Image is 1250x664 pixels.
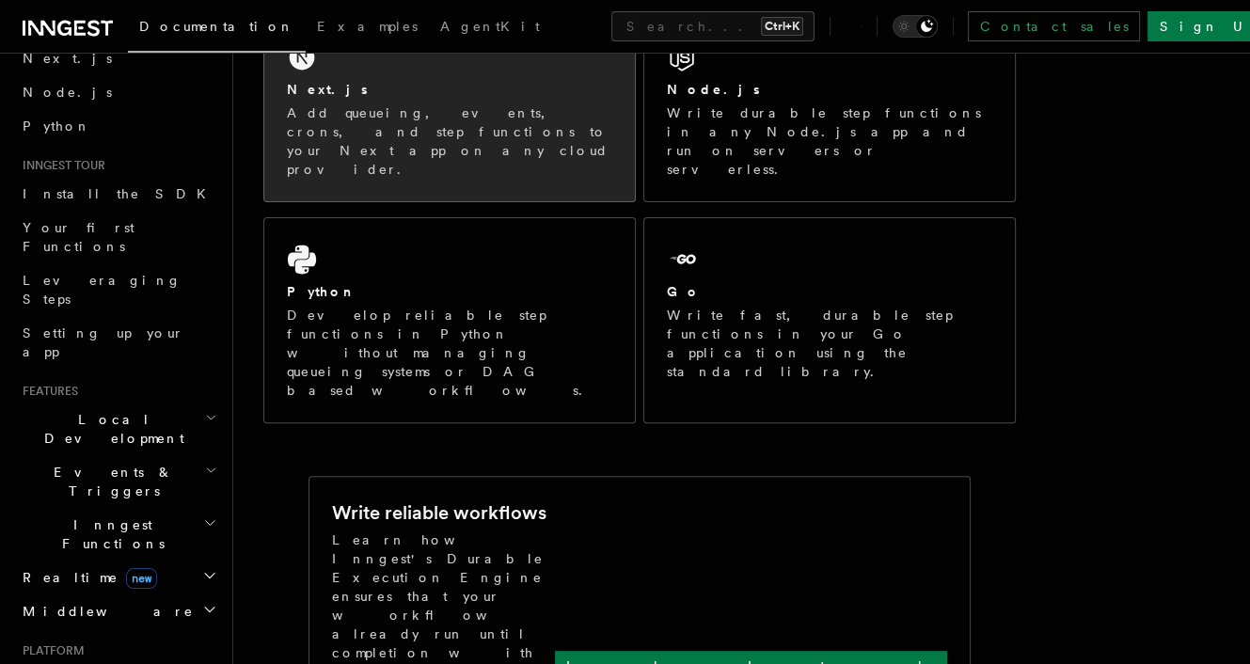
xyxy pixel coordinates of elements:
[761,17,803,36] kbd: Ctrl+K
[306,6,429,51] a: Examples
[23,273,182,307] span: Leveraging Steps
[667,282,701,301] h2: Go
[15,602,194,621] span: Middleware
[15,41,221,75] a: Next.js
[15,568,157,587] span: Realtime
[15,455,221,508] button: Events & Triggers
[15,410,205,448] span: Local Development
[643,15,1016,202] a: Node.jsWrite durable step functions in any Node.js app and run on servers or serverless.
[287,103,612,179] p: Add queueing, events, crons, and step functions to your Next app on any cloud provider.
[287,306,612,400] p: Develop reliable step functions in Python without managing queueing systems or DAG based workflows.
[15,561,221,594] button: Realtimenew
[15,508,221,561] button: Inngest Functions
[15,316,221,369] a: Setting up your app
[667,306,992,381] p: Write fast, durable step functions in your Go application using the standard library.
[23,85,112,100] span: Node.js
[139,19,294,34] span: Documentation
[332,499,546,526] h2: Write reliable workflows
[893,15,938,38] button: Toggle dark mode
[317,19,418,34] span: Examples
[440,19,540,34] span: AgentKit
[15,211,221,263] a: Your first Functions
[23,186,217,201] span: Install the SDK
[128,6,306,53] a: Documentation
[287,282,356,301] h2: Python
[611,11,815,41] button: Search...Ctrl+K
[643,217,1016,423] a: GoWrite fast, durable step functions in your Go application using the standard library.
[23,220,134,254] span: Your first Functions
[15,263,221,316] a: Leveraging Steps
[15,643,85,658] span: Platform
[15,515,203,553] span: Inngest Functions
[23,51,112,66] span: Next.js
[15,403,221,455] button: Local Development
[429,6,551,51] a: AgentKit
[15,109,221,143] a: Python
[15,75,221,109] a: Node.js
[667,103,992,179] p: Write durable step functions in any Node.js app and run on servers or serverless.
[287,80,368,99] h2: Next.js
[15,177,221,211] a: Install the SDK
[23,119,91,134] span: Python
[126,568,157,589] span: new
[15,594,221,628] button: Middleware
[15,384,78,399] span: Features
[263,217,636,423] a: PythonDevelop reliable step functions in Python without managing queueing systems or DAG based wo...
[15,463,205,500] span: Events & Triggers
[968,11,1140,41] a: Contact sales
[667,80,760,99] h2: Node.js
[263,15,636,202] a: Next.jsAdd queueing, events, crons, and step functions to your Next app on any cloud provider.
[23,325,184,359] span: Setting up your app
[15,158,105,173] span: Inngest tour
